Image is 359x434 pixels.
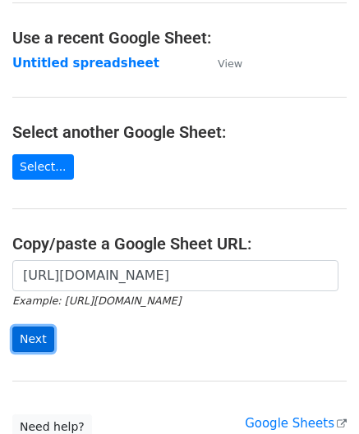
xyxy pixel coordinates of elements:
[12,122,347,142] h4: Select another Google Sheet:
[12,295,181,307] small: Example: [URL][DOMAIN_NAME]
[12,327,54,352] input: Next
[245,416,347,431] a: Google Sheets
[12,234,347,254] h4: Copy/paste a Google Sheet URL:
[12,260,338,291] input: Paste your Google Sheet URL here
[12,154,74,180] a: Select...
[201,56,242,71] a: View
[218,57,242,70] small: View
[12,56,159,71] a: Untitled spreadsheet
[277,355,359,434] iframe: Chat Widget
[12,28,347,48] h4: Use a recent Google Sheet:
